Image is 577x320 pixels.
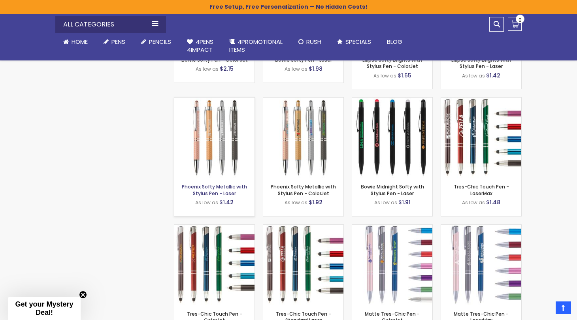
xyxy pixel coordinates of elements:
[352,97,432,104] a: Bowie Midnight Softy with Stylus Pen - Laser
[285,199,307,206] span: As low as
[174,225,255,305] img: Tres-Chic Touch Pen - ColorJet
[441,225,521,305] img: Matte Tres-Chic Pen - LaserMax
[229,38,283,54] span: 4PROMOTIONAL ITEMS
[306,38,321,46] span: Rush
[441,98,521,178] img: Tres-Chic Touch Pen - LaserMax
[174,98,255,178] img: Phoenix Softy Metallic with Stylus Pen - Laser
[263,98,343,178] img: Phoenix Softy Metallic with Stylus Pen - ColorJet
[329,33,379,51] a: Specials
[512,299,577,320] iframe: Google Customer Reviews
[352,98,432,178] img: Bowie Midnight Softy with Stylus Pen - Laser
[174,97,255,104] a: Phoenix Softy Metallic with Stylus Pen - Laser
[309,198,322,206] span: $1.92
[221,33,290,59] a: 4PROMOTIONALITEMS
[373,72,396,79] span: As low as
[179,33,221,59] a: 4Pens4impact
[462,72,485,79] span: As low as
[362,56,422,70] a: Ellipse Softy Brights with Stylus Pen - ColorJet
[195,199,218,206] span: As low as
[508,17,522,31] a: 0
[149,38,171,46] span: Pencils
[220,65,234,73] span: $2.15
[398,72,411,79] span: $1.65
[290,33,329,51] a: Rush
[55,33,96,51] a: Home
[451,56,511,70] a: Ellipse Softy Brights with Stylus Pen - Laser
[454,183,509,196] a: Tres-Chic Touch Pen - LaserMax
[285,66,307,72] span: As low as
[398,198,411,206] span: $1.91
[271,183,336,196] a: Phoenix Softy Metallic with Stylus Pen - ColorJet
[263,224,343,231] a: Tres-Chic Touch Pen - Standard Laser
[96,33,133,51] a: Pens
[486,198,500,206] span: $1.48
[345,38,371,46] span: Specials
[263,97,343,104] a: Phoenix Softy Metallic with Stylus Pen - ColorJet
[361,183,424,196] a: Bowie Midnight Softy with Stylus Pen - Laser
[8,297,81,320] div: Get your Mystery Deal!Close teaser
[111,38,125,46] span: Pens
[374,199,397,206] span: As low as
[379,33,410,51] a: Blog
[55,16,166,33] div: All Categories
[387,38,402,46] span: Blog
[219,198,234,206] span: $1.42
[441,97,521,104] a: Tres-Chic Touch Pen - LaserMax
[196,66,219,72] span: As low as
[79,291,87,299] button: Close teaser
[519,16,522,24] span: 0
[182,183,247,196] a: Phoenix Softy Metallic with Stylus Pen - Laser
[486,72,500,79] span: $1.42
[133,33,179,51] a: Pencils
[309,65,322,73] span: $1.98
[263,225,343,305] img: Tres-Chic Touch Pen - Standard Laser
[15,300,73,316] span: Get your Mystery Deal!
[352,225,432,305] img: Matte Tres-Chic Pen - ColorJet
[72,38,88,46] span: Home
[187,38,213,54] span: 4Pens 4impact
[352,224,432,231] a: Matte Tres-Chic Pen - ColorJet
[462,199,485,206] span: As low as
[441,224,521,231] a: Matte Tres-Chic Pen - LaserMax
[174,224,255,231] a: Tres-Chic Touch Pen - ColorJet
